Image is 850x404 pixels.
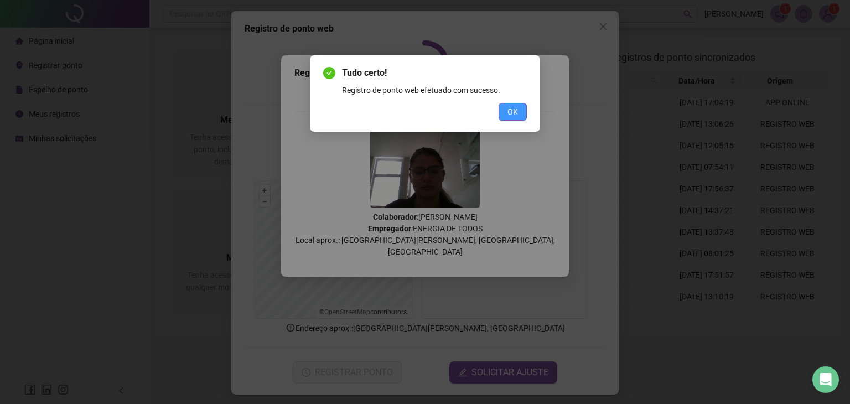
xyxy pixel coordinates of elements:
span: check-circle [323,67,335,79]
button: OK [499,103,527,121]
span: Tudo certo! [342,66,527,80]
div: Open Intercom Messenger [812,366,839,393]
span: OK [507,106,518,118]
div: Registro de ponto web efetuado com sucesso. [342,84,527,96]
